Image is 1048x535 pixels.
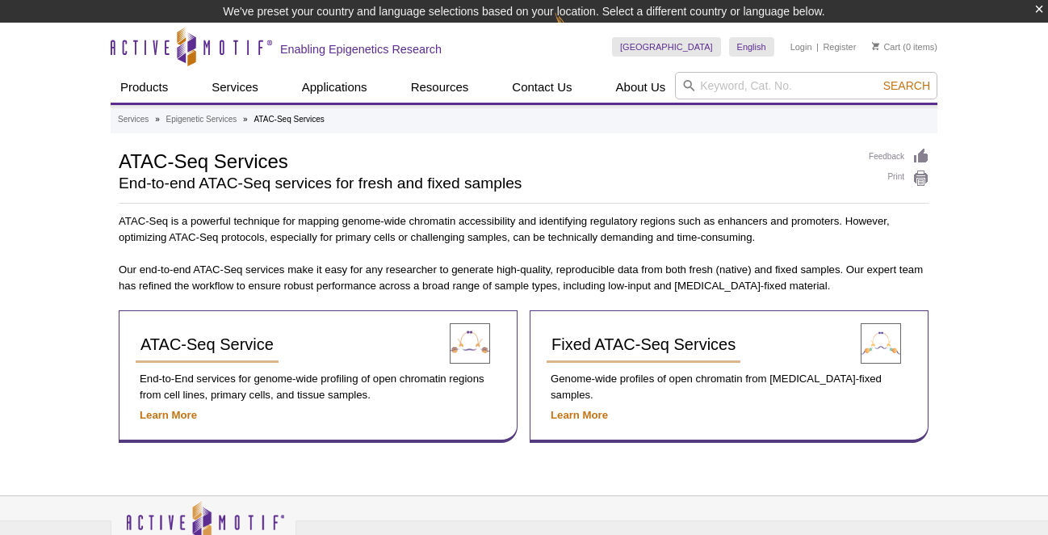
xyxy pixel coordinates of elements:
[119,148,853,172] h1: ATAC-Seq Services
[551,409,608,421] a: Learn More
[872,42,879,50] img: Your Cart
[547,371,912,403] p: Genome-wide profiles of open chromatin from [MEDICAL_DATA]-fixed samples.
[155,115,160,124] li: »
[869,170,929,187] a: Print
[140,409,197,421] a: Learn More
[280,42,442,57] h2: Enabling Epigenetics Research
[883,79,930,92] span: Search
[606,72,676,103] a: About Us
[119,213,929,246] p: ATAC-Seq is a powerful technique for mapping genome-wide chromatin accessibility and identifying ...
[878,78,935,93] button: Search
[118,112,149,127] a: Services
[823,41,856,53] a: Register
[254,115,324,124] li: ATAC-Seq Services
[119,176,853,191] h2: End-to-end ATAC-Seq services for fresh and fixed samples
[861,323,901,364] img: Fixed ATAC-Seq Service
[401,72,479,103] a: Resources
[612,37,721,57] a: [GEOGRAPHIC_DATA]
[551,335,736,353] span: Fixed ATAC-Seq Services
[790,41,812,53] a: Login
[136,327,279,363] a: ATAC-Seq Service
[292,72,377,103] a: Applications
[869,148,929,166] a: Feedback
[502,72,581,103] a: Contact Us
[729,37,774,57] a: English
[111,72,178,103] a: Products
[166,112,237,127] a: Epigenetic Services
[675,72,937,99] input: Keyword, Cat. No.
[872,37,937,57] li: (0 items)
[450,323,490,364] img: ATAC-Seq Service
[243,115,248,124] li: »
[119,262,929,294] p: Our end-to-end ATAC-Seq services make it easy for any researcher to generate high-quality, reprod...
[816,37,819,57] li: |
[136,371,501,403] p: End-to-End services for genome-wide profiling of open chromatin regions from cell lines, primary ...
[872,41,900,53] a: Cart
[140,335,274,353] span: ATAC-Seq Service
[202,72,268,103] a: Services
[555,12,597,50] img: Change Here
[547,327,740,363] a: Fixed ATAC-Seq Services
